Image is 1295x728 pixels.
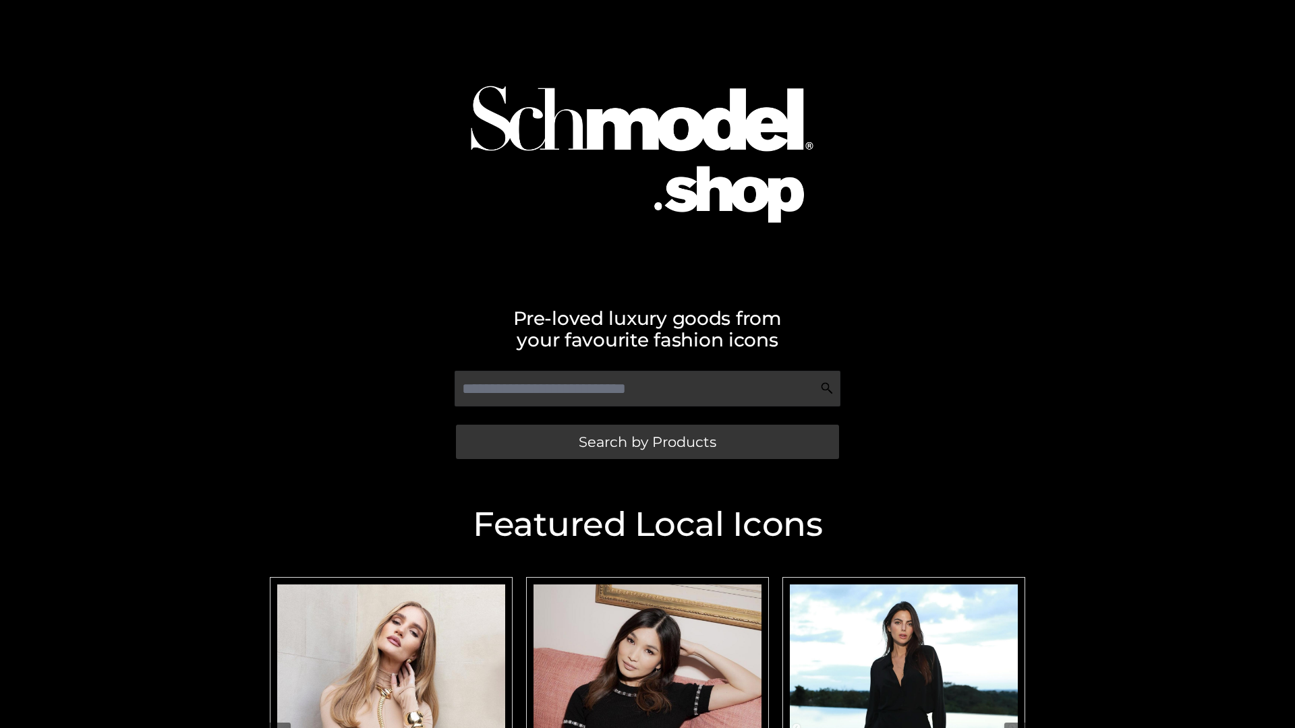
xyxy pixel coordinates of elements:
h2: Pre-loved luxury goods from your favourite fashion icons [263,307,1032,351]
span: Search by Products [579,435,716,449]
img: Search Icon [820,382,834,395]
a: Search by Products [456,425,839,459]
h2: Featured Local Icons​ [263,508,1032,541]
